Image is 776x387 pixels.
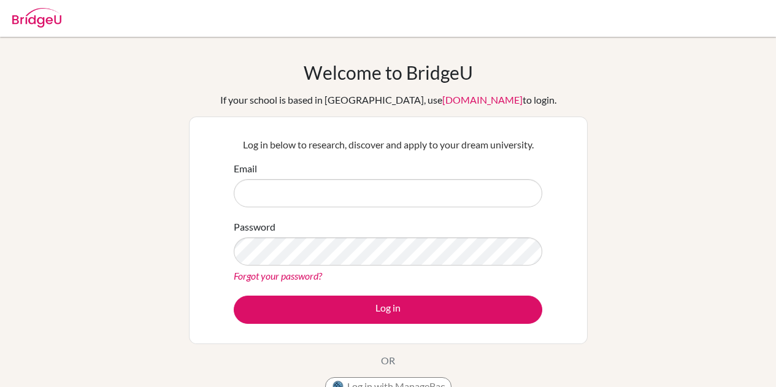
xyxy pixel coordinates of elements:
[220,93,556,107] div: If your school is based in [GEOGRAPHIC_DATA], use to login.
[234,161,257,176] label: Email
[304,61,473,83] h1: Welcome to BridgeU
[442,94,523,105] a: [DOMAIN_NAME]
[12,8,61,28] img: Bridge-U
[234,270,322,282] a: Forgot your password?
[381,353,395,368] p: OR
[234,220,275,234] label: Password
[234,296,542,324] button: Log in
[234,137,542,152] p: Log in below to research, discover and apply to your dream university.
